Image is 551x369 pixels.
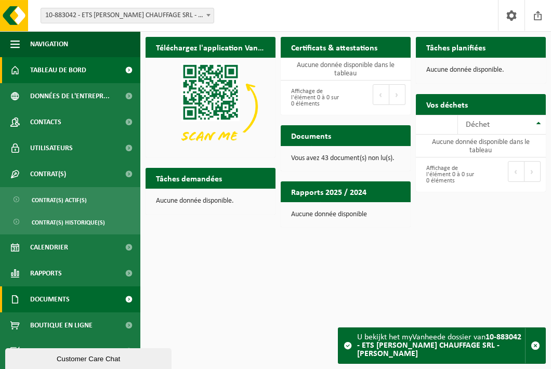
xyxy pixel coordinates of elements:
div: Affichage de l'élément 0 à 0 sur 0 éléments [421,160,476,189]
div: U bekijkt het myVanheede dossier van [357,328,525,363]
span: Rapports [30,260,62,286]
span: Tableau de bord [30,57,86,83]
span: Conditions d'accepta... [30,338,109,364]
span: Documents [30,286,70,312]
button: Previous [373,84,389,105]
h2: Rapports 2025 / 2024 [281,181,377,202]
span: Contacts [30,109,61,135]
span: Données de l'entrepr... [30,83,110,109]
span: Contrat(s) historique(s) [32,213,105,232]
td: Aucune donnée disponible dans le tableau [416,135,546,157]
span: Contrat(s) actif(s) [32,190,87,210]
span: 10-883042 - ETS ERIC CHAUFFAGE SRL - BAUDOUR [41,8,214,23]
p: Aucune donnée disponible. [426,67,535,74]
p: Aucune donnée disponible. [156,197,265,205]
h2: Vos déchets [416,94,478,114]
a: Contrat(s) historique(s) [3,212,138,232]
td: Aucune donnée disponible dans le tableau [281,58,411,81]
span: Utilisateurs [30,135,73,161]
span: Calendrier [30,234,68,260]
h2: Certificats & attestations [281,37,388,57]
p: Aucune donnée disponible [291,211,400,218]
span: Contrat(s) [30,161,66,187]
button: Next [389,84,405,105]
span: Boutique en ligne [30,312,93,338]
h2: Tâches demandées [146,168,232,188]
a: Contrat(s) actif(s) [3,190,138,209]
img: Download de VHEPlus App [146,58,275,155]
h2: Téléchargez l'application Vanheede+ maintenant! [146,37,275,57]
h2: Documents [281,125,342,146]
a: Consulter les rapports [320,202,410,222]
strong: 10-883042 - ETS [PERSON_NAME] CHAUFFAGE SRL - [PERSON_NAME] [357,333,521,358]
span: Navigation [30,31,68,57]
button: Previous [508,161,524,182]
span: Déchet [466,121,490,129]
iframe: chat widget [5,346,174,369]
button: Next [524,161,541,182]
h2: Tâches planifiées [416,37,496,57]
p: Vous avez 43 document(s) non lu(s). [291,155,400,162]
div: Affichage de l'élément 0 à 0 sur 0 éléments [286,83,340,112]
